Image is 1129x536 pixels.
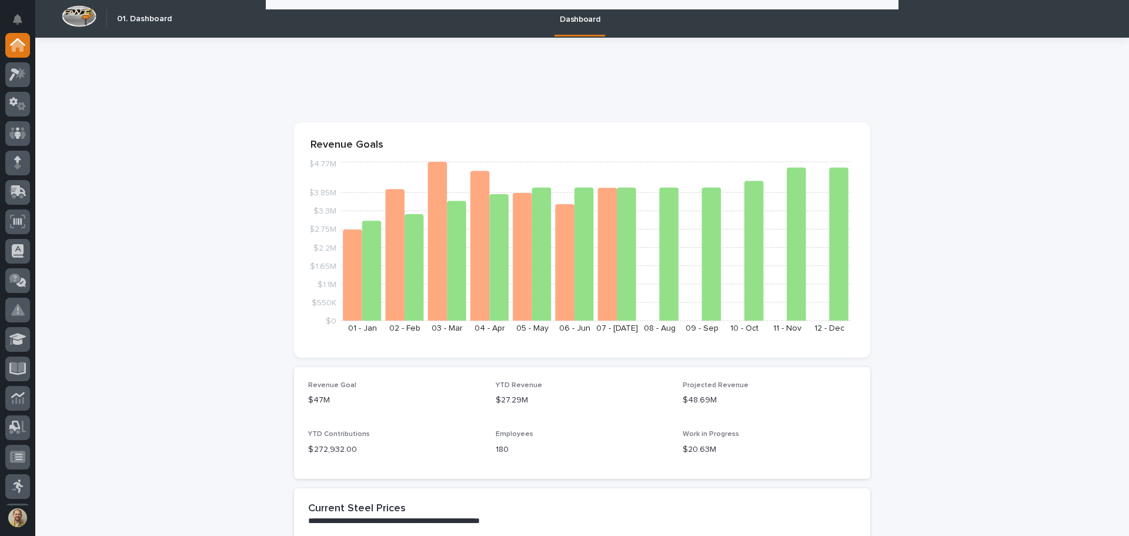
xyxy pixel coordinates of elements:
[5,7,30,32] button: Notifications
[308,394,482,407] p: $47M
[318,280,336,288] tspan: $1.1M
[814,324,844,332] text: 12 - Dec
[683,431,739,438] span: Work in Progress
[389,324,420,332] text: 02 - Feb
[496,431,533,438] span: Employees
[308,444,482,456] p: $ 272,932.00
[596,324,638,332] text: 07 - [DATE]
[559,324,590,332] text: 06 - Jun
[309,160,336,168] tspan: $4.77M
[516,324,549,332] text: 05 - May
[496,382,542,389] span: YTD Revenue
[730,324,759,332] text: 10 - Oct
[475,324,505,332] text: 04 - Apr
[496,444,669,456] p: 180
[309,189,336,197] tspan: $3.85M
[308,502,406,515] h2: Current Steel Prices
[313,207,336,215] tspan: $3.3M
[117,14,172,24] h2: 01. Dashboard
[432,324,463,332] text: 03 - Mar
[686,324,719,332] text: 09 - Sep
[310,262,336,270] tspan: $1.65M
[310,139,854,152] p: Revenue Goals
[5,505,30,530] button: users-avatar
[683,394,856,407] p: $48.69M
[312,298,336,307] tspan: $550K
[309,225,336,234] tspan: $2.75M
[773,324,801,332] text: 11 - Nov
[62,5,96,27] img: Workspace Logo
[313,244,336,252] tspan: $2.2M
[683,444,856,456] p: $20.63M
[683,382,749,389] span: Projected Revenue
[15,14,30,33] div: Notifications
[326,317,336,325] tspan: $0
[496,394,669,407] p: $27.29M
[308,382,356,389] span: Revenue Goal
[644,324,676,332] text: 08 - Aug
[348,324,377,332] text: 01 - Jan
[308,431,370,438] span: YTD Contributions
